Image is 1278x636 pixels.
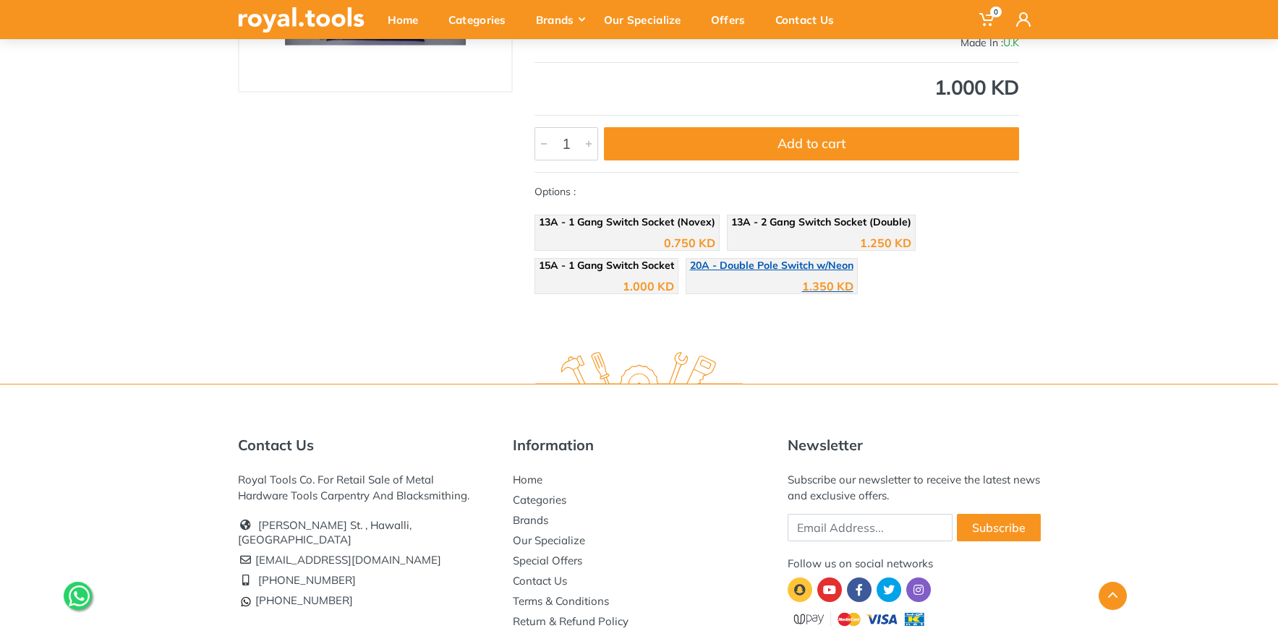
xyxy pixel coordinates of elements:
[513,533,585,547] a: Our Specialize
[539,259,674,272] span: 15A - 1 Gang Switch Socket
[957,514,1041,541] button: Subscribe
[664,237,715,249] div: 0.750 KD
[513,513,548,527] a: Brands
[238,550,491,570] li: [EMAIL_ADDRESS][DOMAIN_NAME]
[788,514,953,541] input: Email Address...
[534,184,1019,301] div: Options :
[1003,36,1019,49] span: U.K
[534,77,1019,98] div: 1.000 KD
[238,518,412,546] a: [PERSON_NAME] St. , Hawalli, [GEOGRAPHIC_DATA]
[513,574,567,588] a: Contact Us
[513,437,766,454] h5: Information
[604,127,1019,160] button: Add to cart
[513,493,566,507] a: Categories
[788,472,1041,504] div: Subscribe our newsletter to receive the latest news and exclusive offers.
[539,215,715,228] span: 13A - 1 Gang Switch Socket (Novex)
[238,437,491,454] h5: Contact Us
[690,259,853,272] span: 20A - Double Pole Switch w/Neon
[378,4,438,35] div: Home
[513,554,582,567] a: Special Offers
[623,280,674,292] div: 1.000 KD
[701,4,765,35] div: Offers
[686,258,858,294] a: 20A - Double Pole Switch w/Neon 1.350 KD
[534,215,720,251] a: 13A - 1 Gang Switch Socket (Novex) 0.750 KD
[765,4,854,35] div: Contact Us
[526,4,594,35] div: Brands
[258,573,356,587] a: [PHONE_NUMBER]
[513,614,629,628] a: Return & Refund Policy
[860,237,911,249] div: 1.250 KD
[727,215,916,251] a: 13A - 2 Gang Switch Socket (Double) 1.250 KD
[731,215,911,228] span: 13A - 2 Gang Switch Socket (Double)
[513,473,542,486] a: Home
[438,4,526,35] div: Categories
[788,609,932,629] img: upay.png
[788,556,1041,572] div: Follow us on social networks
[990,7,1002,17] span: 0
[788,437,1041,454] h5: Newsletter
[535,352,743,392] img: royal.tools Logo
[534,258,678,294] a: 15A - 1 Gang Switch Socket 1.000 KD
[802,280,853,292] div: 1.350 KD
[238,472,491,504] div: Royal Tools Co. For Retail Sale of Metal Hardware Tools Carpentry And Blacksmithing.
[594,4,701,35] div: Our Specialize
[238,7,365,33] img: royal.tools Logo
[534,35,1019,51] div: Made In :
